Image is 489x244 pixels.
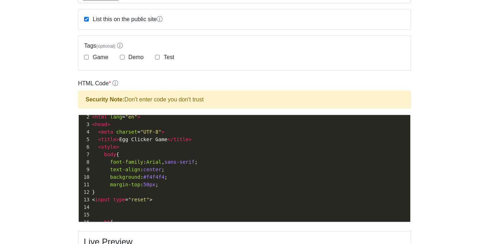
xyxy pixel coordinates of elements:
span: html [95,114,107,120]
div: 15 [79,211,91,219]
span: Arial [146,159,161,165]
span: = [92,129,164,135]
div: 9 [79,166,91,173]
span: title [101,137,116,142]
label: Tags [84,42,405,50]
span: > [116,137,119,142]
span: : ; [92,182,159,187]
span: input [95,197,110,202]
span: center [143,167,161,172]
span: "reset" [128,197,149,202]
span: head [95,121,107,127]
span: margin-top [110,182,140,187]
div: 3 [79,121,91,128]
span: < [98,137,101,142]
div: 7 [79,151,91,158]
span: charset [116,129,137,135]
span: Egg Clicker Game [92,137,192,142]
div: 16 [79,219,91,226]
strong: Security Note: [86,96,124,102]
span: > [189,137,192,142]
span: } [92,189,95,195]
span: > [116,144,119,150]
label: Test [162,53,174,62]
span: "UTF-8" [140,129,161,135]
span: < [98,144,101,150]
span: h1 [104,219,110,225]
span: sans-serif [164,159,194,165]
span: text-align [110,167,140,172]
span: < [92,121,95,127]
div: 2 [79,113,91,121]
span: < [98,129,101,135]
div: 8 [79,158,91,166]
span: 50px [143,182,155,187]
span: title [174,137,189,142]
span: background [110,174,140,180]
div: Don't enter code you don't trust [78,91,411,109]
span: (optional) [96,43,115,49]
div: 6 [79,143,91,151]
div: 4 [79,128,91,136]
span: "en" [125,114,137,120]
label: Demo [127,53,144,62]
span: < [92,114,95,120]
span: : , ; [92,159,198,165]
label: List this on the public site [91,15,163,24]
label: Game [91,53,108,62]
div: 5 [79,136,91,143]
div: 14 [79,204,91,211]
span: > [137,114,140,120]
span: > [107,121,110,127]
div: 13 [79,196,91,204]
span: { [92,219,113,225]
span: = [92,114,140,120]
label: HTML Code [78,79,118,88]
span: lang [110,114,122,120]
span: meta [101,129,113,135]
span: style [101,144,116,150]
span: body [104,152,116,157]
span: > [161,129,164,135]
span: font-family [110,159,144,165]
div: 12 [79,188,91,196]
span: : ; [92,174,168,180]
span: </ [168,137,174,142]
span: < = > [92,197,152,202]
span: { [92,152,119,157]
div: 11 [79,181,91,188]
span: #f4f4f4 [143,174,164,180]
span: : ; [92,167,164,172]
div: 10 [79,173,91,181]
span: type [113,197,125,202]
